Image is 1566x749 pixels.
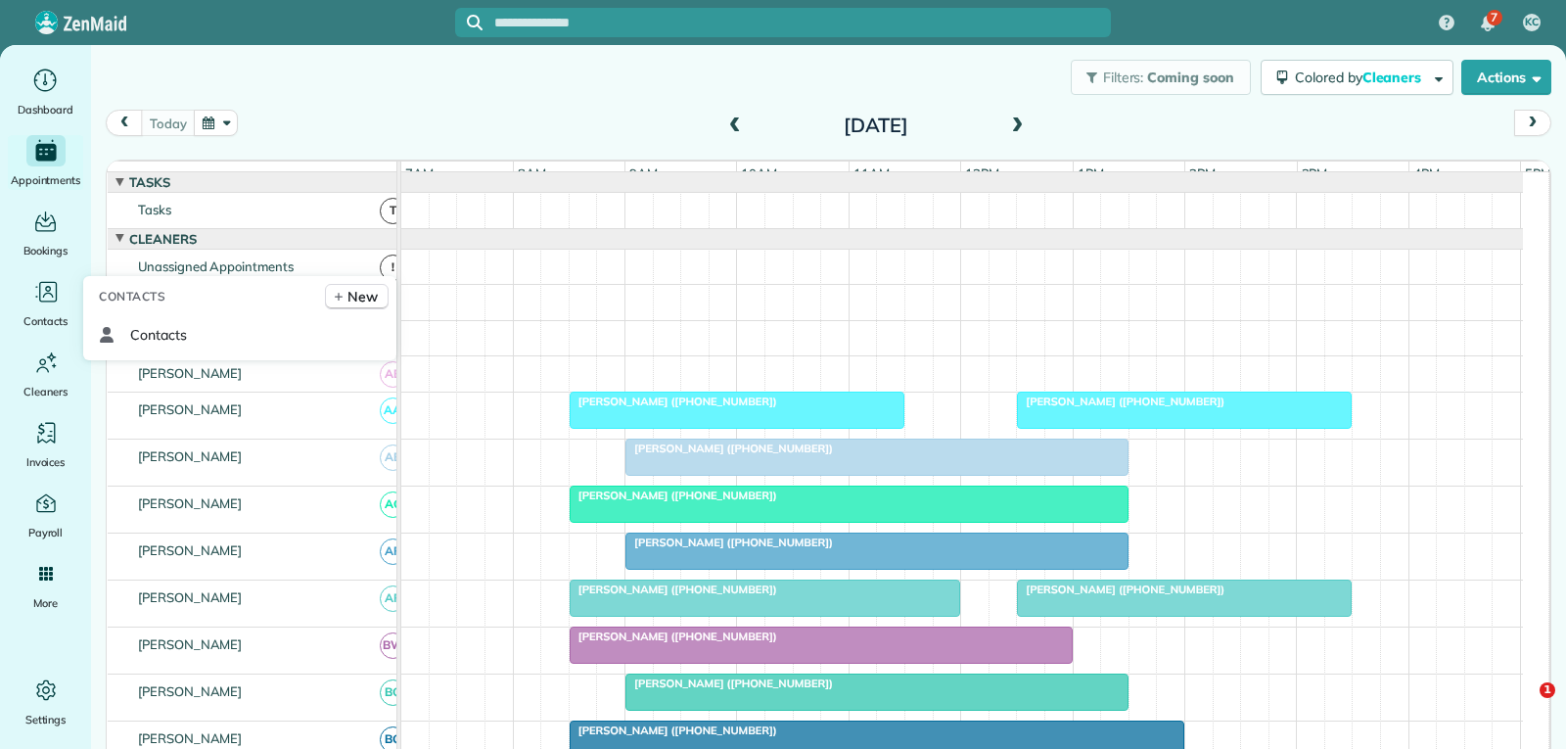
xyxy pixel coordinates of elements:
span: [PERSON_NAME] ([PHONE_NUMBER]) [624,536,834,549]
span: 2pm [1185,165,1220,181]
span: Cleaners [125,231,201,247]
span: 8am [514,165,550,181]
span: [PERSON_NAME] [134,401,247,417]
span: Tasks [125,174,174,190]
button: Focus search [455,15,483,30]
span: [PERSON_NAME] ([PHONE_NUMBER]) [624,677,834,690]
span: [PERSON_NAME] ([PHONE_NUMBER]) [1016,395,1225,408]
div: 7 unread notifications [1467,2,1508,45]
span: [PERSON_NAME] [134,542,247,558]
span: 4pm [1409,165,1444,181]
span: [PERSON_NAME] [134,730,247,746]
span: [PERSON_NAME] [134,589,247,605]
span: Bookings [23,241,69,260]
a: Appointments [8,135,83,190]
span: [PERSON_NAME] [134,495,247,511]
span: AB [380,445,406,471]
span: AA [380,398,406,424]
span: 9am [625,165,662,181]
span: 10am [737,165,781,181]
span: ! [380,255,406,281]
a: Bookings [8,206,83,260]
span: [PERSON_NAME] [134,448,247,464]
svg: Focus search [467,15,483,30]
span: KC [1525,15,1539,30]
a: Settings [8,675,83,729]
span: Payroll [28,523,64,542]
span: [PERSON_NAME] [134,365,247,381]
iframe: Intercom live chat [1499,682,1546,729]
span: Filters: [1103,69,1144,86]
span: Contacts [23,311,68,331]
span: 7 [1491,10,1497,25]
span: 3pm [1298,165,1332,181]
span: [PERSON_NAME] ([PHONE_NUMBER]) [1016,583,1225,596]
span: [PERSON_NAME] ([PHONE_NUMBER]) [569,724,778,737]
span: [PERSON_NAME] ([PHONE_NUMBER]) [569,630,778,643]
span: Cleaners [23,382,68,401]
span: 5pm [1521,165,1555,181]
button: Colored byCleaners [1261,60,1453,95]
span: 1 [1540,682,1555,698]
span: BC [380,679,406,706]
span: AC [380,492,406,518]
span: AB [380,361,406,388]
span: Settings [25,710,67,729]
span: [PERSON_NAME] [134,683,247,699]
span: Colored by [1295,69,1428,86]
a: Contacts [8,276,83,331]
span: Tasks [134,202,175,217]
span: [PERSON_NAME] ([PHONE_NUMBER]) [569,489,778,502]
span: Unassigned Appointments [134,258,298,274]
span: Dashboard [18,100,73,119]
span: Cleaners [1362,69,1425,86]
span: 11am [850,165,894,181]
a: Cleaners [8,347,83,401]
span: T [380,198,406,224]
button: today [141,110,195,136]
a: Contacts [91,317,389,352]
a: Payroll [8,488,83,542]
span: More [33,593,58,613]
a: New [325,284,389,309]
span: Invoices [26,452,66,472]
span: Coming soon [1147,69,1235,86]
button: Actions [1461,60,1551,95]
a: Invoices [8,417,83,472]
span: AF [380,585,406,612]
h2: [DATE] [754,115,998,136]
span: [PERSON_NAME] [134,636,247,652]
span: AF [380,538,406,565]
span: Contacts [130,325,187,345]
span: 1pm [1074,165,1108,181]
span: 7am [401,165,438,181]
span: [PERSON_NAME] ([PHONE_NUMBER]) [569,395,778,408]
span: New [347,287,378,306]
span: Contacts [99,287,165,306]
span: [PERSON_NAME] ([PHONE_NUMBER]) [624,442,834,455]
span: Appointments [11,170,81,190]
span: BW [380,632,406,659]
button: next [1514,110,1551,136]
span: [PERSON_NAME] ([PHONE_NUMBER]) [569,583,778,596]
button: prev [106,110,143,136]
span: 12pm [961,165,1003,181]
a: Dashboard [8,65,83,119]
